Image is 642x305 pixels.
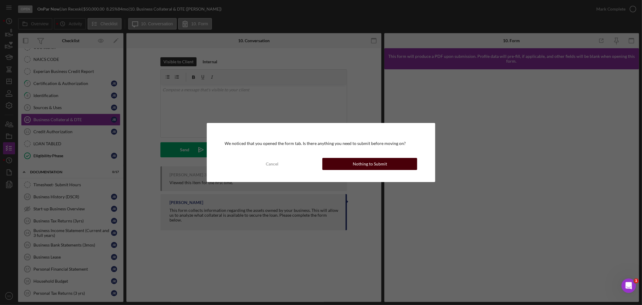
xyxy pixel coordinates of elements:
[634,278,639,283] span: 1
[353,158,387,170] div: Nothing to Submit
[266,158,278,170] div: Cancel
[322,158,417,170] button: Nothing to Submit
[225,158,320,170] button: Cancel
[225,141,417,146] div: We noticed that you opened the form tab. Is there anything you need to submit before moving on?
[622,278,636,293] iframe: Intercom live chat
